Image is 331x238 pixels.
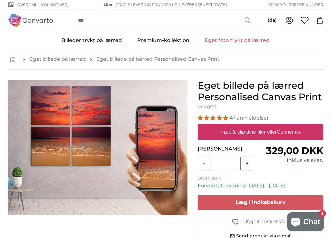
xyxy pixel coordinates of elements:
p: Forventet levering: [DATE] - [DATE] [198,182,323,190]
a: Eget foto trykt på lærred [197,32,277,49]
span: Leveres senest [DATE] [179,2,227,7]
a: Eget billede på lærred Personalised Canvas Print [96,55,220,63]
h1: Eget billede på lærred Personalised Canvas Print [198,80,323,103]
span: GRATIS Levering fra 1,000 kr [116,2,178,7]
span: 47 anmeldelser [229,115,269,121]
span: - [178,2,227,7]
button: - [198,157,210,170]
img: personalised-canvas-print [8,80,187,215]
inbox-online-store-chat: Shopify-webshopchat [285,212,326,233]
span: Over 1 million motiver [17,2,67,8]
nav: breadcrumbs [8,49,323,70]
button: Tilføj til ønskelisten [198,218,323,226]
span: Nr. YQ552 [198,104,217,109]
a: Billeder trykt på lærred [54,32,130,49]
img: Danmark [104,3,108,6]
span: 4.94 stars [198,115,229,121]
span: Tilføj til ønskelisten [242,218,290,226]
a: Eget billede på lærred [29,55,86,63]
p: DPD Classic [198,176,323,181]
p: [PERSON_NAME] [198,145,260,153]
label: Træk & slip dine filer eller [217,126,304,138]
button: Læg i indkøbskurv [198,195,323,210]
div: 1 of 1 [8,80,187,215]
a: Premium-kollektion [130,32,197,49]
img: Canvarto [8,14,53,27]
button: + [241,157,254,170]
span: 329,00 DKK [266,145,323,157]
div: Inklusive skat. [261,157,323,164]
button: (da) [263,15,282,26]
span: 60.000 tilfredse kunder [269,2,323,8]
u: Gennemse [277,129,301,135]
span: Læg i indkøbskurv [236,199,285,205]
